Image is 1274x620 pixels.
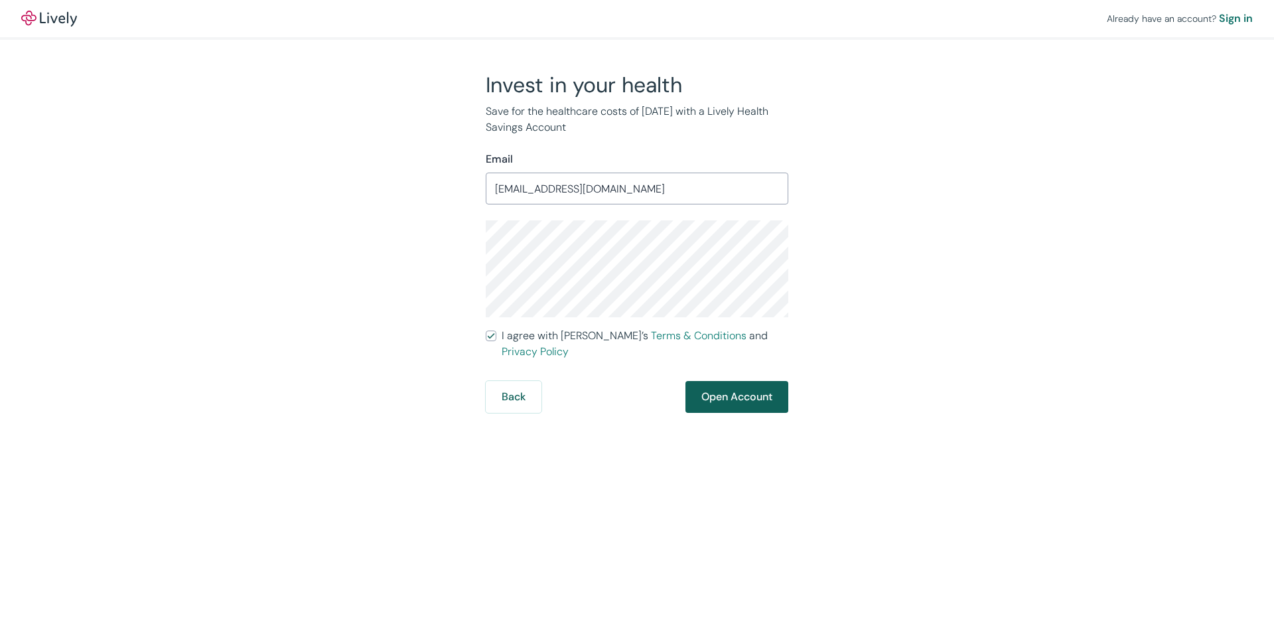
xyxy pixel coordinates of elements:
h2: Invest in your health [486,72,788,98]
div: Already have an account? [1107,11,1253,27]
a: Terms & Conditions [651,329,746,343]
span: I agree with [PERSON_NAME]’s and [502,328,788,360]
img: Lively [21,11,77,27]
label: Email [486,151,513,167]
p: Save for the healthcare costs of [DATE] with a Lively Health Savings Account [486,104,788,135]
a: LivelyLively [21,11,77,27]
a: Privacy Policy [502,345,569,358]
a: Sign in [1219,11,1253,27]
button: Back [486,381,541,413]
button: Open Account [685,381,788,413]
